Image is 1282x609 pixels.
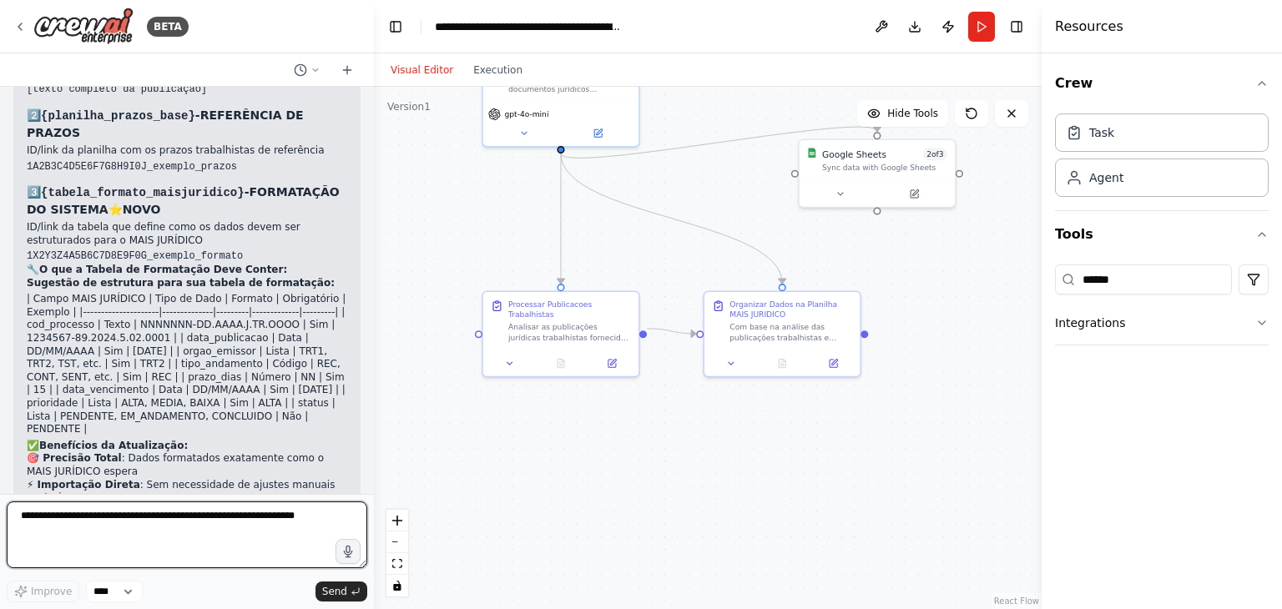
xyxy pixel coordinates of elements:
[1055,211,1269,258] button: Tools
[534,356,588,371] button: No output available
[508,322,631,342] div: Analisar as publicações jurídicas trabalhistas fornecidas manualmente ({documento_publicacao}), c...
[27,264,347,277] h2: 🔧
[807,148,817,158] img: Google Sheets
[923,148,947,160] span: Number of enabled actions
[798,139,956,209] div: Google SheetsGoogle Sheets2of3Sync data with Google Sheets
[27,221,347,247] p: ID/link da tabela que define como os dados devem ser estruturados para o MAIS JURÍDICO
[1055,60,1269,107] button: Crew
[27,479,140,491] strong: ⚡ Importação Direta
[387,100,431,113] div: Version 1
[563,126,634,141] button: Open in side panel
[508,299,631,320] div: Processar Publicacoes Trabalhistas
[123,203,161,216] strong: NOVO
[704,290,861,377] div: Organizar Dados na Planilha MAIS JURIDICOCom base na análise das publicações trabalhistas e segui...
[27,452,122,464] strong: 🎯 Precisão Total
[33,8,134,45] img: Logo
[386,510,408,531] button: zoom in
[147,17,189,37] div: BETA
[41,186,245,199] code: {tabela_formato_maisjuridico}
[1055,107,1269,210] div: Crew
[39,440,188,451] strong: Benefícios da Atualização:
[482,38,639,147] div: Analisar publicações e documentos jurídicos trabalhistas, extrair informações relevantes, identif...
[31,585,72,598] span: Improve
[7,581,79,602] button: Improve
[27,107,347,141] h3: -
[554,154,788,284] g: Edge from 15015890-2c91-4e9d-a6bb-8a23d408a9ac to dffc1384-bd80-4c6a-8a41-20c07fba7cd4
[27,185,340,216] strong: FORMATAÇÃO DO SISTEMA
[334,60,361,80] button: Start a new chat
[27,185,245,199] strong: 3️⃣
[27,184,347,218] h3: - ⭐
[878,186,950,201] button: Open in side panel
[41,109,195,123] code: {planilha_prazos_base}
[729,299,852,320] div: Organizar Dados na Planilha MAIS JURIDICO
[1005,15,1028,38] button: Hide right sidebar
[590,356,633,371] button: Open in side panel
[386,510,408,596] div: React Flow controls
[27,108,195,122] strong: 2️⃣
[482,290,639,377] div: Processar Publicacoes TrabalhistasAnalisar as publicações jurídicas trabalhistas fornecidas manua...
[729,322,852,342] div: Com base na análise das publicações trabalhistas e seguindo rigorosamente a tabela de formatação ...
[822,163,947,173] div: Sync data with Google Sheets
[27,144,347,158] p: ID/link da planilha com os prazos trabalhistas de referência
[994,596,1039,606] a: React Flow attribution
[822,148,886,160] div: Google Sheets
[647,322,696,340] g: Edge from 74b3249f-7369-409b-bbbd-3225aa161844 to dffc1384-bd80-4c6a-8a41-20c07fba7cd4
[1055,301,1269,345] button: Integrations
[386,531,408,553] button: zoom out
[887,107,938,120] span: Hide Tools
[27,440,347,453] h2: ✅
[1089,124,1114,141] div: Task
[27,161,237,173] code: 1A2B3C4D5E6F7G8H9I0J_exemplo_prazos
[287,60,327,80] button: Switch to previous chat
[27,293,347,436] p: | Campo MAIS JURÍDICO | Tipo de Dado | Formato | Obrigatório | Exemplo | |---------------------|-...
[554,154,567,284] g: Edge from 15015890-2c91-4e9d-a6bb-8a23d408a9ac to 74b3249f-7369-409b-bbbd-3225aa161844
[322,585,347,598] span: Send
[463,60,532,80] button: Execution
[1055,17,1123,37] h4: Resources
[435,18,623,35] nav: breadcrumb
[554,119,883,166] g: Edge from 15015890-2c91-4e9d-a6bb-8a23d408a9ac to 26e47b8b-d38c-4cb0-bf9e-92bf827b6338
[386,575,408,596] button: toggle interactivity
[27,277,335,289] strong: Sugestão de estrutura para sua tabela de formatação:
[27,452,347,478] li: : Dados formatados exatamente como o MAIS JURÍDICO espera
[508,74,631,94] div: Analisar publicações e documentos jurídicos trabalhistas, extrair informações relevantes, identif...
[27,250,243,262] code: 1X2Y3Z4A5B6C7D8E9F0G_exemplo_formato
[27,479,347,505] li: : Sem necessidade de ajustes manuais posteriores
[1089,169,1123,186] div: Agent
[755,356,809,371] button: No output available
[384,15,407,38] button: Hide left sidebar
[386,553,408,575] button: fit view
[315,581,367,601] button: Send
[811,356,855,371] button: Open in side panel
[505,109,549,119] span: gpt-4o-mini
[336,539,361,564] button: Click to speak your automation idea
[857,100,948,127] button: Hide Tools
[1055,258,1269,359] div: Tools
[39,264,287,275] strong: O que a Tabela de Formatação Deve Conter:
[381,60,463,80] button: Visual Editor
